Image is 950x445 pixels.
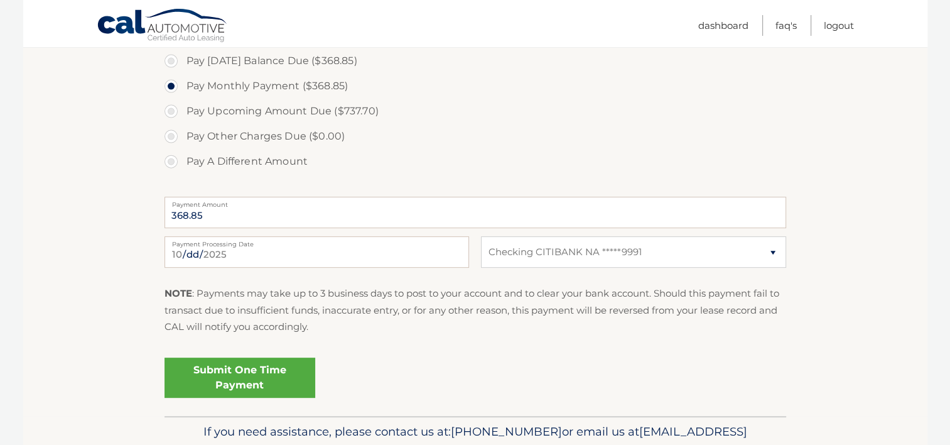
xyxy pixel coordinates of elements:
span: [PHONE_NUMBER] [451,424,562,439]
strong: NOTE [165,287,192,299]
label: Pay [DATE] Balance Due ($368.85) [165,48,786,74]
a: Submit One Time Payment [165,358,315,398]
label: Payment Processing Date [165,236,469,246]
input: Payment Amount [165,197,786,228]
a: Dashboard [698,15,748,36]
label: Pay Other Charges Due ($0.00) [165,124,786,149]
a: Logout [824,15,854,36]
label: Pay A Different Amount [165,149,786,174]
a: Cal Automotive [97,8,229,45]
label: Payment Amount [165,197,786,207]
label: Pay Monthly Payment ($368.85) [165,74,786,99]
p: : Payments may take up to 3 business days to post to your account and to clear your bank account.... [165,285,786,335]
input: Payment Date [165,236,469,268]
a: FAQ's [775,15,797,36]
label: Pay Upcoming Amount Due ($737.70) [165,99,786,124]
